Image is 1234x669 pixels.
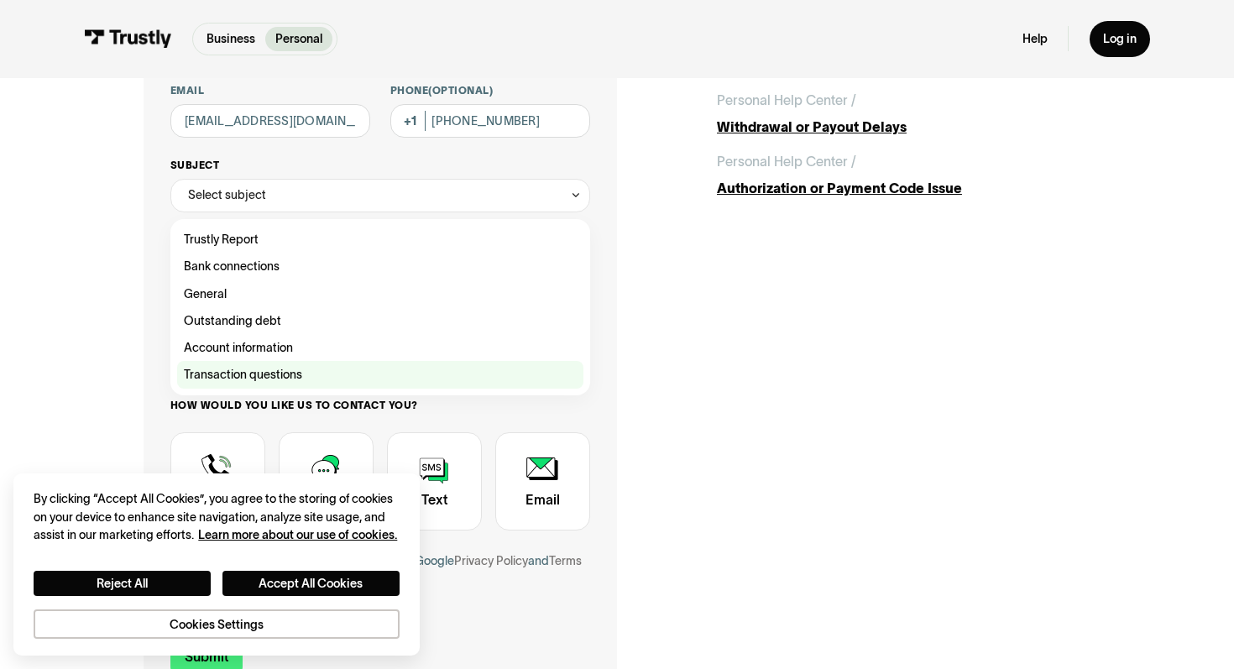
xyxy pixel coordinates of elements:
[196,27,265,51] a: Business
[717,151,1090,198] a: Personal Help Center /Authorization or Payment Code Issue
[184,337,293,358] span: Account information
[170,84,370,97] label: Email
[170,159,590,172] label: Subject
[717,178,1090,198] div: Authorization or Payment Code Issue
[170,179,590,212] div: Select subject
[198,528,397,541] a: More information about your privacy, opens in a new tab
[275,30,322,48] p: Personal
[170,212,590,395] nav: Select subject
[184,256,280,276] span: Bank connections
[390,84,590,97] label: Phone
[1103,31,1137,46] div: Log in
[170,399,590,412] label: How would you like us to contact you?
[84,29,172,48] img: Trustly Logo
[717,90,1090,137] a: Personal Help Center /Withdrawal or Payout Delays
[1022,31,1048,46] a: Help
[34,490,399,638] div: Privacy
[428,85,493,96] span: (Optional)
[34,571,211,596] button: Reject All
[1090,21,1150,57] a: Log in
[170,104,370,138] input: alex@mail.com
[265,27,332,51] a: Personal
[454,554,528,567] a: Privacy Policy
[188,185,266,205] div: Select subject
[184,284,227,304] span: General
[390,104,590,138] input: (555) 555-5555
[717,151,856,171] div: Personal Help Center /
[207,30,255,48] p: Business
[222,571,400,596] button: Accept All Cookies
[13,473,420,656] div: Cookie banner
[184,311,281,331] span: Outstanding debt
[717,90,856,110] div: Personal Help Center /
[184,229,259,249] span: Trustly Report
[184,364,302,384] span: Transaction questions
[717,117,1090,137] div: Withdrawal or Payout Delays
[34,490,399,543] div: By clicking “Accept All Cookies”, you agree to the storing of cookies on your device to enhance s...
[34,609,399,638] button: Cookies Settings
